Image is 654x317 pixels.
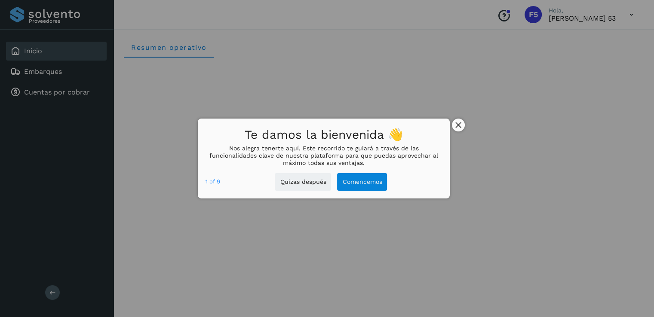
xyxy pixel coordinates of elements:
[206,177,220,186] div: 1 of 9
[206,125,442,145] h1: Te damos la bienvenida 👋
[206,145,442,166] p: Nos alegra tenerte aquí. Este recorrido te guiará a través de las funcionalidades clave de nuestr...
[337,173,387,191] button: Comencemos
[198,119,450,198] div: Te damos la bienvenida 👋Nos alegra tenerte aquí. Este recorrido te guiará a través de las funcion...
[206,177,220,186] div: step 1 of 9
[452,119,465,131] button: close,
[275,173,331,191] button: Quizas después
